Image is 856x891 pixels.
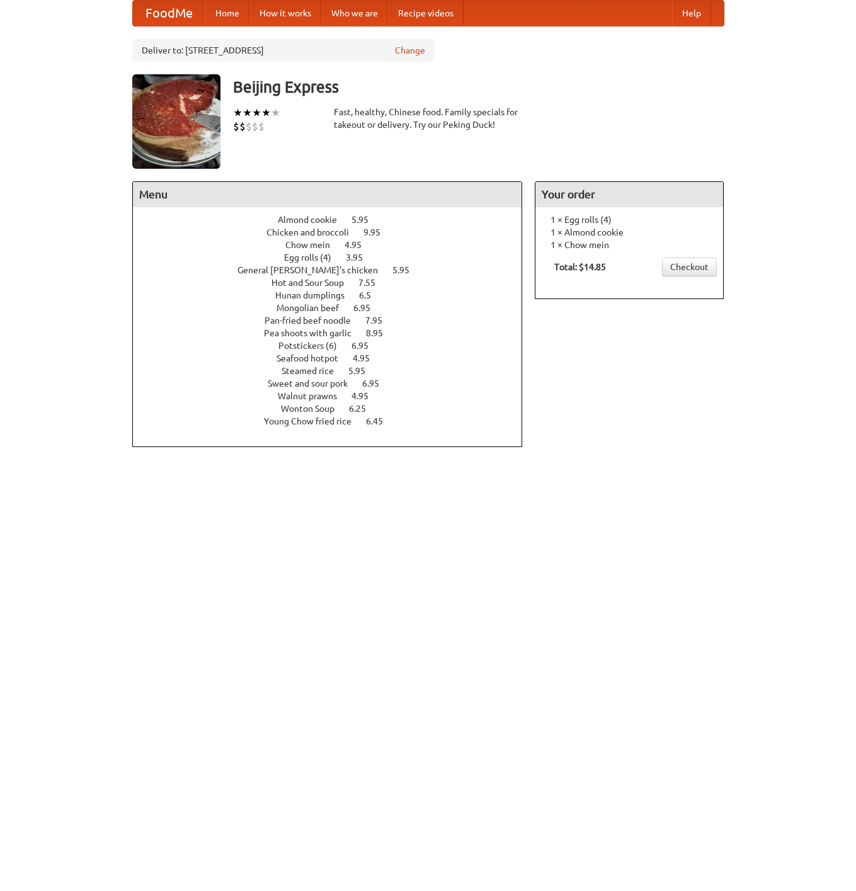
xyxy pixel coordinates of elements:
[246,120,252,133] li: $
[271,278,399,288] a: Hot and Sour Soup 7.55
[237,265,433,275] a: General [PERSON_NAME]'s chicken 5.95
[261,106,271,120] li: ★
[285,240,385,250] a: Chow mein 4.95
[366,416,396,426] span: 6.45
[542,213,717,226] li: 1 × Egg rolls (4)
[132,39,435,62] div: Deliver to: [STREET_ADDRESS]
[353,353,382,363] span: 4.95
[277,303,351,313] span: Mongolian beef
[239,120,246,133] li: $
[282,366,346,376] span: Steamed rice
[278,341,350,351] span: Potstickers (6)
[281,404,347,414] span: Wonton Soup
[278,391,350,401] span: Walnut prawns
[277,303,394,313] a: Mongolian beef 6.95
[351,341,381,351] span: 6.95
[349,404,379,414] span: 6.25
[252,120,258,133] li: $
[264,328,406,338] a: Pea shoots with garlic 8.95
[392,265,422,275] span: 5.95
[284,253,344,263] span: Egg rolls (4)
[249,1,321,26] a: How it works
[662,258,717,276] a: Checkout
[132,74,220,169] img: angular.jpg
[284,253,386,263] a: Egg rolls (4) 3.95
[358,278,388,288] span: 7.55
[359,290,384,300] span: 6.5
[281,404,389,414] a: Wonton Soup 6.25
[672,1,711,26] a: Help
[243,106,252,120] li: ★
[271,106,280,120] li: ★
[285,240,343,250] span: Chow mein
[348,366,378,376] span: 5.95
[278,391,392,401] a: Walnut prawns 4.95
[233,74,724,99] h3: Beijing Express
[542,239,717,251] li: 1 × Chow mein
[351,391,381,401] span: 4.95
[345,240,374,250] span: 4.95
[264,416,364,426] span: Young Chow fried rice
[365,315,395,326] span: 7.95
[363,227,393,237] span: 9.95
[237,265,391,275] span: General [PERSON_NAME]'s chicken
[353,303,383,313] span: 6.95
[346,253,375,263] span: 3.95
[264,328,364,338] span: Pea shoots with garlic
[233,120,239,133] li: $
[278,215,350,225] span: Almond cookie
[265,315,406,326] a: Pan-fried beef noodle 7.95
[277,353,351,363] span: Seafood hotpot
[351,215,381,225] span: 5.95
[252,106,261,120] li: ★
[266,227,362,237] span: Chicken and broccoli
[266,227,404,237] a: Chicken and broccoli 9.95
[133,1,205,26] a: FoodMe
[366,328,396,338] span: 8.95
[264,416,406,426] a: Young Chow fried rice 6.45
[268,378,402,389] a: Sweet and sour pork 6.95
[233,106,243,120] li: ★
[542,226,717,239] li: 1 × Almond cookie
[268,378,360,389] span: Sweet and sour pork
[554,262,606,272] b: Total: $14.85
[395,44,425,57] a: Change
[278,341,392,351] a: Potstickers (6) 6.95
[275,290,394,300] a: Hunan dumplings 6.5
[334,106,523,131] div: Fast, healthy, Chinese food. Family specials for takeout or delivery. Try our Peking Duck!
[362,378,392,389] span: 6.95
[321,1,388,26] a: Who we are
[282,366,389,376] a: Steamed rice 5.95
[133,182,522,207] h4: Menu
[535,182,723,207] h4: Your order
[275,290,357,300] span: Hunan dumplings
[258,120,265,133] li: $
[277,353,393,363] a: Seafood hotpot 4.95
[388,1,464,26] a: Recipe videos
[271,278,357,288] span: Hot and Sour Soup
[205,1,249,26] a: Home
[265,315,363,326] span: Pan-fried beef noodle
[278,215,392,225] a: Almond cookie 5.95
